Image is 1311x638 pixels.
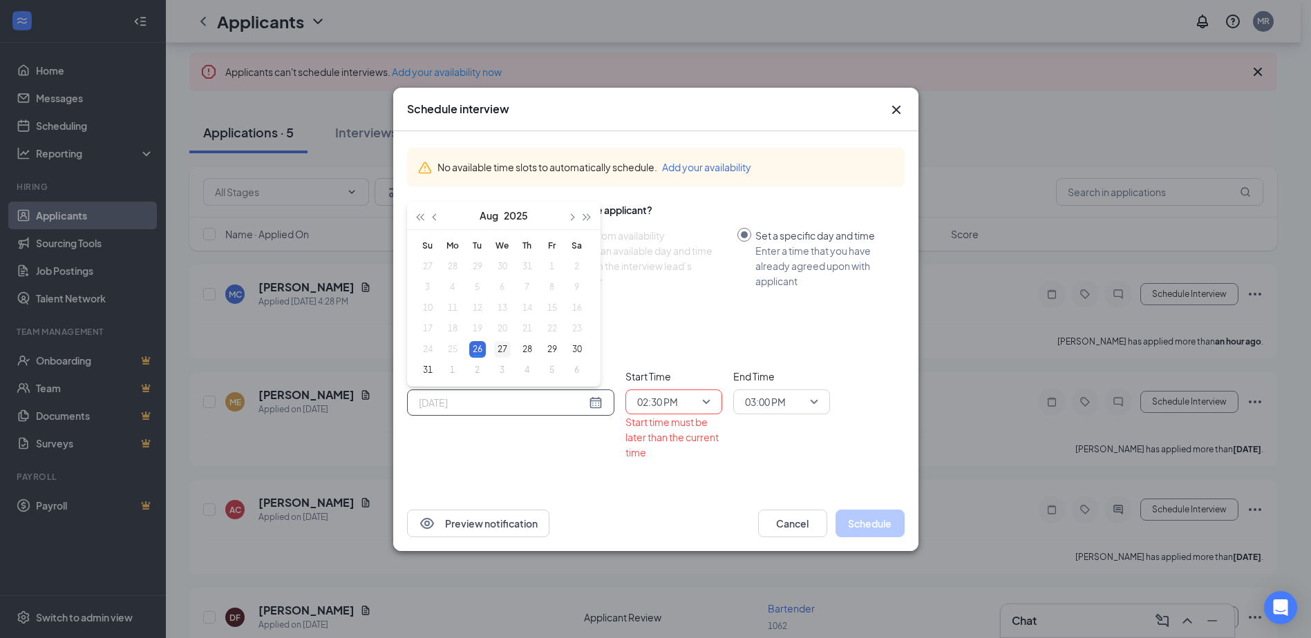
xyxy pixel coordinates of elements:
[490,235,515,256] th: We
[407,203,905,217] div: How do you want to schedule time with the applicant?
[444,362,461,378] div: 1
[544,341,560,358] div: 29
[540,339,565,360] td: 2025-08-29
[504,202,528,229] button: 2025
[515,235,540,256] th: Th
[418,161,432,175] svg: Warning
[469,341,486,358] div: 26
[440,235,465,256] th: Mo
[494,362,511,378] div: 3
[625,369,722,384] span: Start Time
[480,202,498,229] button: Aug
[540,235,565,256] th: Fr
[469,362,486,378] div: 2
[662,159,751,175] button: Add your availability
[490,360,515,380] td: 2025-09-03
[544,362,560,378] div: 5
[565,360,590,380] td: 2025-09-06
[415,235,440,256] th: Su
[625,414,722,460] div: Start time must be later than the current time
[490,339,515,360] td: 2025-08-27
[515,360,540,380] td: 2025-09-04
[755,228,894,243] div: Set a specific day and time
[437,159,894,175] div: No available time slots to automatically schedule.
[565,235,590,256] th: Sa
[419,395,586,410] input: Aug 26, 2025
[465,339,490,360] td: 2025-08-26
[563,243,726,289] div: Choose an available day and time slot from the interview lead’s calendar
[569,362,585,378] div: 6
[407,101,509,117] h3: Schedule interview
[419,515,435,532] svg: Eye
[836,510,905,537] button: Schedule
[540,360,565,380] td: 2025-09-05
[465,360,490,380] td: 2025-09-02
[519,362,536,378] div: 4
[515,339,540,360] td: 2025-08-28
[519,341,536,358] div: 28
[565,339,590,360] td: 2025-08-30
[415,360,440,380] td: 2025-08-31
[745,391,786,412] span: 03:00 PM
[888,101,905,118] button: Close
[637,391,678,412] span: 02:30 PM
[888,101,905,118] svg: Cross
[758,510,827,537] button: Cancel
[1264,591,1297,624] div: Open Intercom Messenger
[569,341,585,358] div: 30
[494,341,511,358] div: 27
[440,360,465,380] td: 2025-09-01
[563,228,726,243] div: Select from availability
[407,510,549,537] button: EyePreview notification
[755,243,894,289] div: Enter a time that you have already agreed upon with applicant
[419,362,436,378] div: 31
[465,235,490,256] th: Tu
[733,369,830,384] span: End Time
